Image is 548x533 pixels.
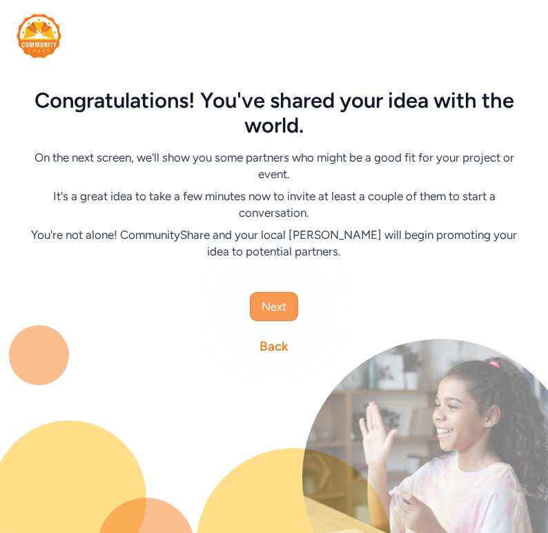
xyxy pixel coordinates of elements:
span: Next [262,298,286,315]
div: On the next screen, we'll show you some partners who might be a good fit for your project or event. [28,149,520,182]
div: Congratulations! You've shared your idea with the world. [28,88,520,138]
div: You're not alone! CommunityShare and your local [PERSON_NAME] will begin promoting your idea to p... [28,226,520,260]
button: Next [250,292,298,321]
div: It's a great idea to take a few minutes now to invite at least a couple of them to start a conver... [28,188,520,221]
a: Back [260,337,288,356]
